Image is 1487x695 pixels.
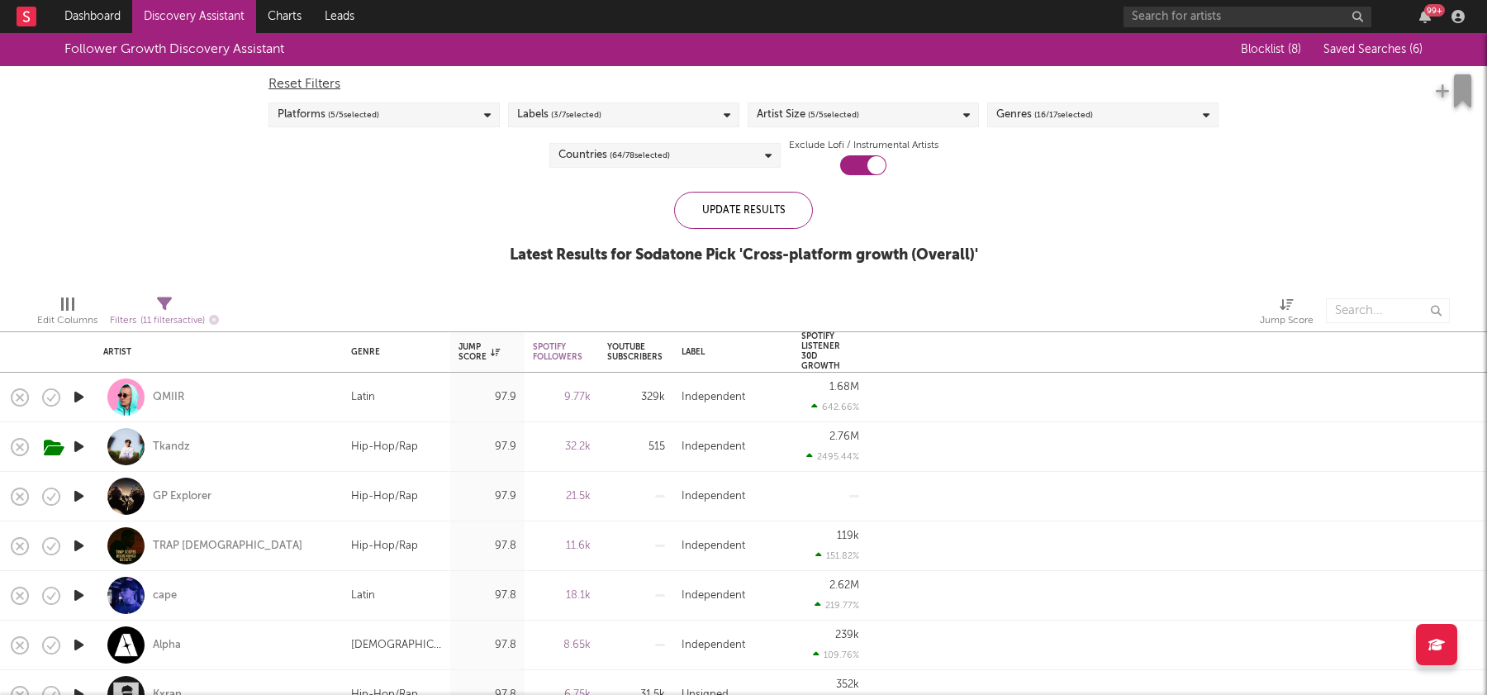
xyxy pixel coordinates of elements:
div: Independent [682,437,745,457]
div: Labels [517,105,601,125]
div: Genre [351,347,434,357]
div: Independent [682,536,745,556]
span: ( 8 ) [1288,44,1301,55]
div: Reset Filters [268,74,1219,94]
div: Filters(11 filters active) [110,290,219,338]
div: Platforms [278,105,379,125]
div: Jump Score [458,342,500,362]
div: 21.5k [533,487,591,507]
div: Edit Columns [37,311,97,331]
div: YouTube Subscribers [607,342,663,362]
div: Independent [682,388,745,407]
div: Follower Growth Discovery Assistant [64,40,284,60]
div: Label [682,347,777,357]
a: Tkandz [153,440,190,455]
div: 97.9 [458,487,516,507]
div: 2.62M [829,580,859,591]
label: Exclude Lofi / Instrumental Artists [789,136,938,155]
span: ( 16 / 17 selected) [1034,105,1093,125]
div: Hip-Hop/Rap [351,487,418,507]
a: cape [153,588,177,603]
div: Spotify Listener 30D Growth [801,331,840,371]
div: Independent [682,487,745,507]
div: Latin [351,586,375,606]
span: ( 5 / 5 selected) [808,105,859,125]
div: Spotify Followers [533,342,582,362]
div: 2.76M [829,431,859,442]
div: Hip-Hop/Rap [351,437,418,457]
div: Countries [558,145,670,165]
div: Update Results [674,192,813,229]
div: 11.6k [533,536,591,556]
button: Saved Searches (6) [1318,43,1423,56]
div: 18.1k [533,586,591,606]
span: Saved Searches [1323,44,1423,55]
div: [DEMOGRAPHIC_DATA] [351,635,442,655]
div: Independent [682,635,745,655]
div: Jump Score [1260,311,1314,331]
div: 97.9 [458,437,516,457]
div: 99 + [1424,4,1445,17]
div: 329k [607,388,665,407]
div: Latin [351,388,375,407]
span: ( 11 filters active) [140,317,205,326]
div: 109.76 % [813,650,859,660]
span: ( 3 / 7 selected) [551,105,601,125]
div: Edit Columns [37,290,97,338]
a: Alpha [153,638,181,653]
div: 97.8 [458,536,516,556]
div: Jump Score [1260,290,1314,338]
div: 97.8 [458,586,516,606]
div: 219.77 % [815,600,859,611]
span: Blocklist [1241,44,1301,55]
div: 352k [836,679,859,690]
div: Independent [682,586,745,606]
div: Hip-Hop/Rap [351,536,418,556]
div: 32.2k [533,437,591,457]
a: TRAP [DEMOGRAPHIC_DATA] [153,539,302,554]
div: 97.9 [458,388,516,407]
div: Artist [103,347,326,357]
input: Search... [1326,298,1450,323]
div: 119k [837,531,859,541]
span: ( 5 / 5 selected) [328,105,379,125]
div: 239k [835,630,859,640]
div: Filters [110,311,219,331]
div: 8.65k [533,635,591,655]
span: ( 64 / 78 selected) [610,145,670,165]
span: ( 6 ) [1409,44,1423,55]
div: 9.77k [533,388,591,407]
div: 642.66 % [811,402,859,412]
a: GP Explorer [153,489,211,504]
div: Artist Size [757,105,859,125]
div: 515 [607,437,665,457]
div: Latest Results for Sodatone Pick ' Cross-platform growth (Overall) ' [510,245,978,265]
div: Genres [996,105,1093,125]
input: Search for artists [1124,7,1371,27]
button: 99+ [1419,10,1431,23]
div: 2495.44 % [806,451,859,462]
div: 151.82 % [815,550,859,561]
div: 1.68M [829,382,859,393]
div: 97.8 [458,635,516,655]
a: QMIIR [153,390,184,405]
